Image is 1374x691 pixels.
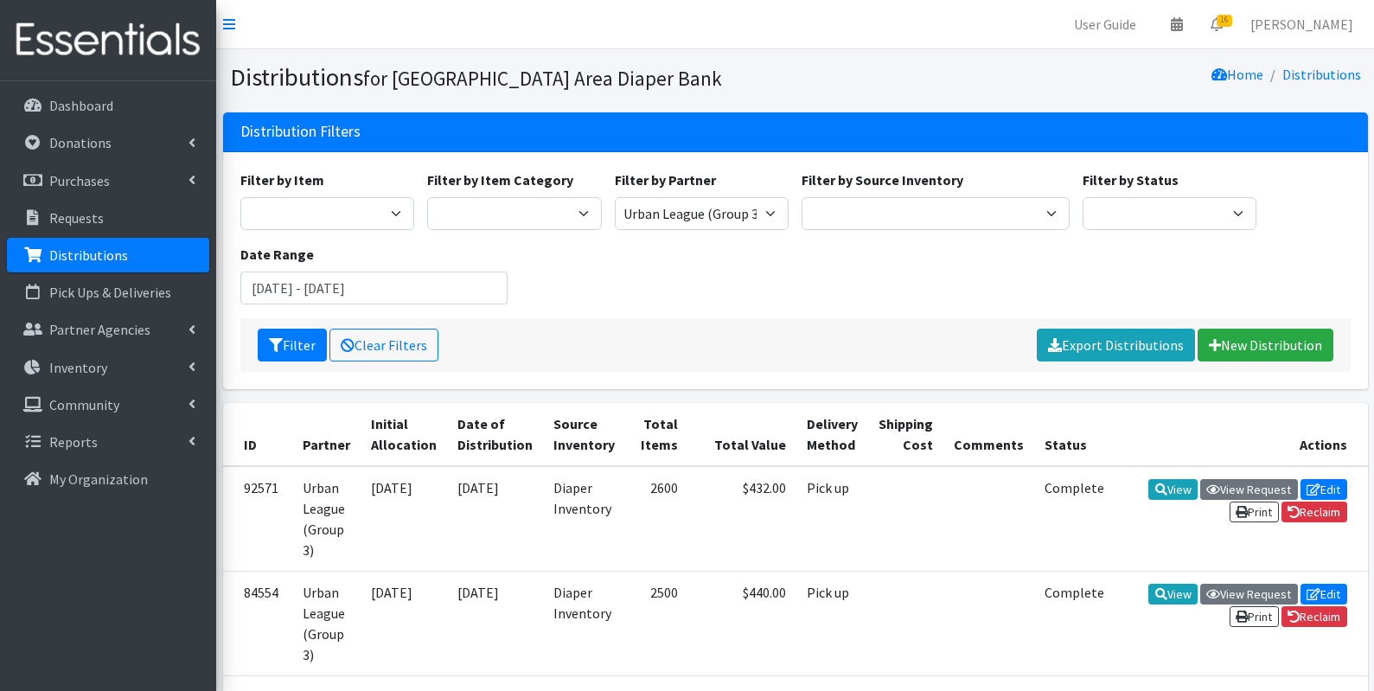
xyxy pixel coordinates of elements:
p: My Organization [49,470,148,488]
a: Donations [7,125,209,160]
th: Initial Allocation [361,403,447,466]
a: Distributions [1282,66,1361,83]
a: Inventory [7,350,209,385]
a: User Guide [1060,7,1150,42]
th: Comments [943,403,1034,466]
h3: Distribution Filters [240,123,361,141]
a: View [1148,584,1198,605]
td: Complete [1034,466,1115,572]
td: [DATE] [361,571,447,675]
p: Pick Ups & Deliveries [49,284,171,301]
label: Filter by Item [240,170,324,190]
td: [DATE] [447,571,543,675]
td: 2500 [625,571,688,675]
img: HumanEssentials [7,11,209,69]
p: Reports [49,433,98,451]
a: Print [1230,606,1279,627]
td: 84554 [223,571,292,675]
p: Requests [49,209,104,227]
a: New Distribution [1198,329,1333,361]
p: Inventory [49,359,107,376]
td: Pick up [796,571,868,675]
a: Reclaim [1281,502,1347,522]
td: Diaper Inventory [543,466,625,572]
th: Delivery Method [796,403,868,466]
a: Requests [7,201,209,235]
small: for [GEOGRAPHIC_DATA] Area Diaper Bank [363,66,722,91]
a: Print [1230,502,1279,522]
a: View Request [1200,584,1298,605]
a: Edit [1301,479,1347,500]
p: Purchases [49,172,110,189]
a: Community [7,387,209,422]
a: View [1148,479,1198,500]
a: 16 [1197,7,1237,42]
span: 16 [1217,15,1232,27]
a: Reclaim [1281,606,1347,627]
th: Shipping Cost [868,403,943,466]
a: View Request [1200,479,1298,500]
td: Urban League (Group 3) [292,571,361,675]
label: Filter by Item Category [427,170,573,190]
a: My Organization [7,462,209,496]
th: Total Value [688,403,796,466]
th: Source Inventory [543,403,625,466]
label: Filter by Status [1083,170,1179,190]
td: Diaper Inventory [543,571,625,675]
td: 2600 [625,466,688,572]
th: Partner [292,403,361,466]
a: Edit [1301,584,1347,605]
th: Actions [1115,403,1368,466]
td: [DATE] [447,466,543,572]
th: Date of Distribution [447,403,543,466]
label: Date Range [240,244,314,265]
td: $440.00 [688,571,796,675]
a: Export Distributions [1037,329,1195,361]
td: Urban League (Group 3) [292,466,361,572]
td: $432.00 [688,466,796,572]
td: 92571 [223,466,292,572]
td: [DATE] [361,466,447,572]
h1: Distributions [230,62,789,93]
th: Status [1034,403,1115,466]
a: Pick Ups & Deliveries [7,275,209,310]
a: Partner Agencies [7,312,209,347]
a: Dashboard [7,88,209,123]
a: Purchases [7,163,209,198]
td: Pick up [796,466,868,572]
a: Clear Filters [329,329,438,361]
th: Total Items [625,403,688,466]
a: Home [1211,66,1263,83]
label: Filter by Source Inventory [802,170,963,190]
input: January 1, 2011 - December 31, 2011 [240,272,508,304]
a: Reports [7,425,209,459]
p: Partner Agencies [49,321,150,338]
p: Donations [49,134,112,151]
a: [PERSON_NAME] [1237,7,1367,42]
td: Complete [1034,571,1115,675]
p: Distributions [49,246,128,264]
button: Filter [258,329,327,361]
th: ID [223,403,292,466]
label: Filter by Partner [615,170,716,190]
p: Community [49,396,119,413]
a: Distributions [7,238,209,272]
p: Dashboard [49,97,113,114]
